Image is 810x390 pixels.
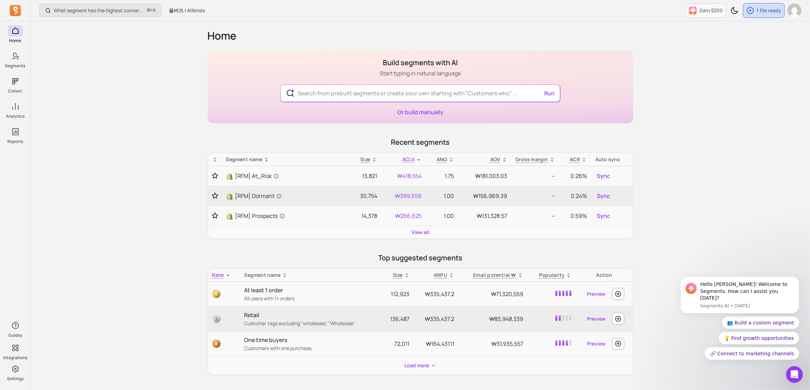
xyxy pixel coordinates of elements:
[153,8,156,13] kbd: K
[8,319,23,340] button: Guides
[226,213,233,220] img: Shopify
[426,340,454,348] span: ₩164,431.11
[5,63,26,69] p: Segments
[226,156,345,163] div: Segment name
[9,38,21,43] p: Home
[595,190,611,201] button: Sync
[595,210,611,221] button: Sync
[595,156,629,163] div: Auto sync
[563,172,587,180] p: 0.26%
[463,172,507,180] p: ₩181,003.03
[434,272,447,279] p: ARPU
[430,192,454,200] p: 1.00
[584,288,609,300] a: Preview
[147,6,151,15] kbd: ⌘
[686,4,726,18] button: Earn $200
[244,295,377,302] p: All users with 1+ orders
[212,290,221,298] span: 1
[670,230,810,371] iframe: Intercom notifications message
[584,313,609,325] a: Preview
[8,88,22,94] p: Cohort
[354,212,378,220] p: 14,378
[425,290,454,298] span: ₩335,437.2
[7,376,23,382] p: Settings
[39,4,162,17] button: What segment has the highest conversion rate in a campaign?⌘+K
[386,172,422,180] p: ₩418,554
[7,139,23,144] p: Reports
[386,192,422,200] p: ₩399,656
[489,315,523,323] span: ₩83,948,339
[490,156,500,163] p: AOV
[244,345,377,352] p: Customers with one purchase.
[437,156,447,163] span: ANO
[3,355,27,361] p: Integrations
[212,272,224,278] span: Rank
[244,272,377,279] div: Segment name
[212,192,218,199] button: Toggle favorite
[208,253,634,263] p: Top suggested segments
[597,192,610,200] span: Sync
[786,366,803,383] iframe: Intercom live chat
[354,192,378,200] p: 30,754
[473,272,516,279] p: Email potential ₩
[235,192,282,200] span: [RFM] Dormant
[395,340,410,348] span: 72,011
[463,212,507,220] p: ₩131,328.57
[516,212,555,220] p: --
[212,212,218,219] button: Toggle favorite
[244,320,377,327] p: Customer tags excluding "wholesale", "Wholesale"
[491,340,523,348] span: ₩31,935,557
[244,336,377,344] p: One time buyers
[6,114,25,119] p: Analytics
[226,173,233,180] img: Shopify
[380,69,461,77] p: Start typing in natural language
[597,212,610,220] span: Sync
[386,212,422,220] p: ₩266,625
[397,108,443,116] a: Or build manually
[402,156,415,163] span: ACLV
[788,4,802,18] img: avatar
[235,212,285,220] span: [RFM] Prospects
[430,212,454,220] p: 1.00
[700,7,723,14] p: Earn $200
[212,340,221,348] span: 3
[360,156,370,163] span: Size
[595,170,611,182] button: Sync
[597,172,610,180] span: Sync
[516,172,555,180] p: --
[380,58,461,68] h1: Build segments with AI
[743,3,785,18] button: 1 file ready
[226,193,233,200] img: Shopify
[244,311,377,319] p: Retail
[226,192,345,200] a: Shopify[RFM] Dormant
[542,86,558,100] button: Run
[563,212,587,220] p: 0.59%
[235,172,279,180] span: [RFM] At_Risk
[226,172,345,180] a: Shopify[RFM] At_Risk
[491,290,523,298] span: ₩71,320,559
[402,359,439,372] button: Load more
[570,156,580,163] p: ACR
[147,7,156,14] span: +
[208,29,634,42] h1: Home
[212,315,221,323] span: 2
[411,229,429,236] a: View all
[584,337,609,350] a: Preview
[54,7,144,14] p: What segment has the highest conversion rate in a campaign?
[169,7,205,14] span: 올버즈 | Allbirds
[165,4,209,17] button: 올버즈 | Allbirds
[390,315,410,323] span: 136,487
[580,272,629,279] div: Action
[292,85,549,102] input: Search from prebuilt segments or create your own starting with “Customers who” ...
[212,172,218,179] button: Toggle favorite
[425,315,454,323] span: ₩335,437.2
